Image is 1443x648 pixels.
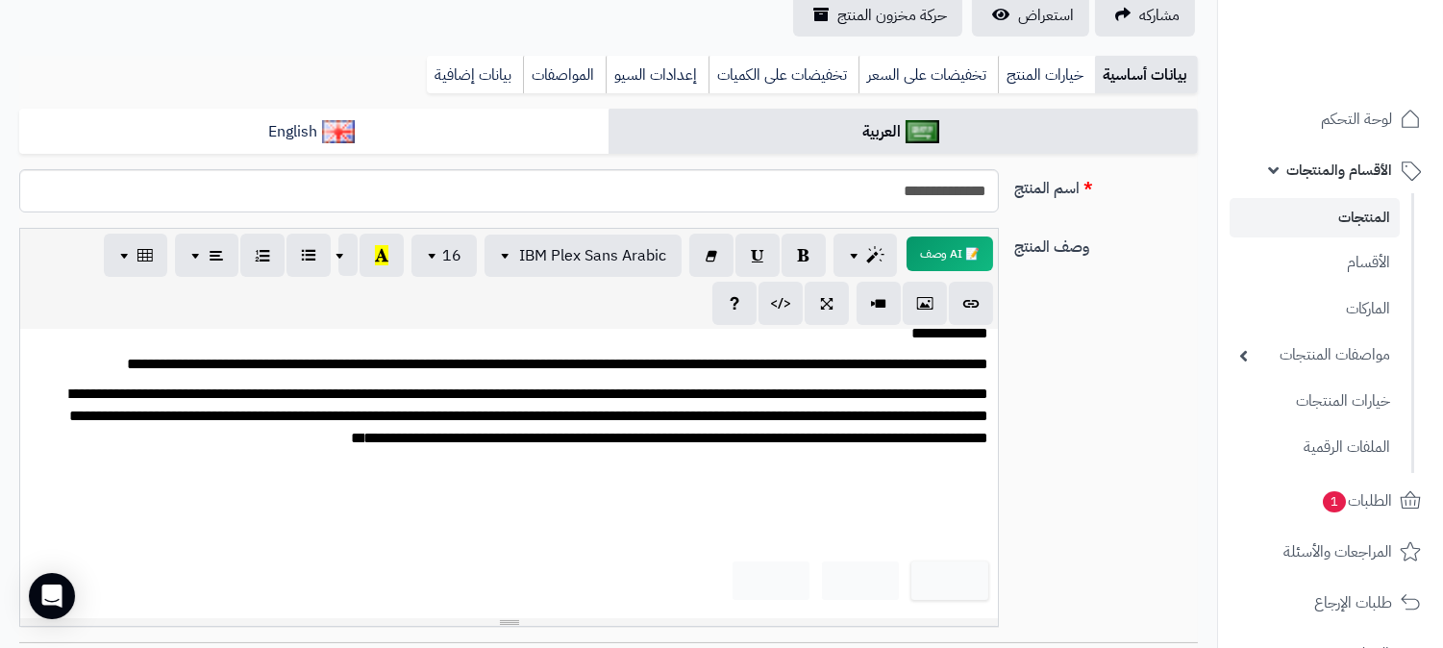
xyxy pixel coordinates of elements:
div: Open Intercom Messenger [29,573,75,619]
a: طلبات الإرجاع [1230,580,1431,626]
a: English [19,109,609,156]
button: 16 [411,235,477,277]
span: الطلبات [1321,487,1392,514]
a: خيارات المنتجات [1230,381,1400,422]
a: مواصفات المنتجات [1230,335,1400,376]
img: English [322,120,356,143]
a: لوحة التحكم [1230,96,1431,142]
img: العربية [906,120,939,143]
span: 16 [442,244,461,267]
span: استعراض [1018,4,1074,27]
a: تخفيضات على الكميات [709,56,858,94]
a: خيارات المنتج [998,56,1095,94]
a: العربية [609,109,1198,156]
a: الملفات الرقمية [1230,427,1400,468]
span: لوحة التحكم [1321,106,1392,133]
a: الماركات [1230,288,1400,330]
span: حركة مخزون المنتج [837,4,947,27]
a: المواصفات [523,56,606,94]
span: مشاركه [1139,4,1180,27]
button: 📝 AI وصف [907,237,993,271]
a: المنتجات [1230,198,1400,237]
a: تخفيضات على السعر [858,56,998,94]
label: اسم المنتج [1007,169,1206,200]
span: طلبات الإرجاع [1314,589,1392,616]
a: إعدادات السيو [606,56,709,94]
span: 1 [1323,491,1346,512]
label: وصف المنتج [1007,228,1206,259]
span: المراجعات والأسئلة [1283,538,1392,565]
a: المراجعات والأسئلة [1230,529,1431,575]
a: بيانات أساسية [1095,56,1198,94]
a: الطلبات1 [1230,478,1431,524]
span: الأقسام والمنتجات [1286,157,1392,184]
span: IBM Plex Sans Arabic [519,244,666,267]
img: logo-2.png [1312,51,1425,91]
button: IBM Plex Sans Arabic [485,235,682,277]
a: الأقسام [1230,242,1400,284]
a: بيانات إضافية [427,56,523,94]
